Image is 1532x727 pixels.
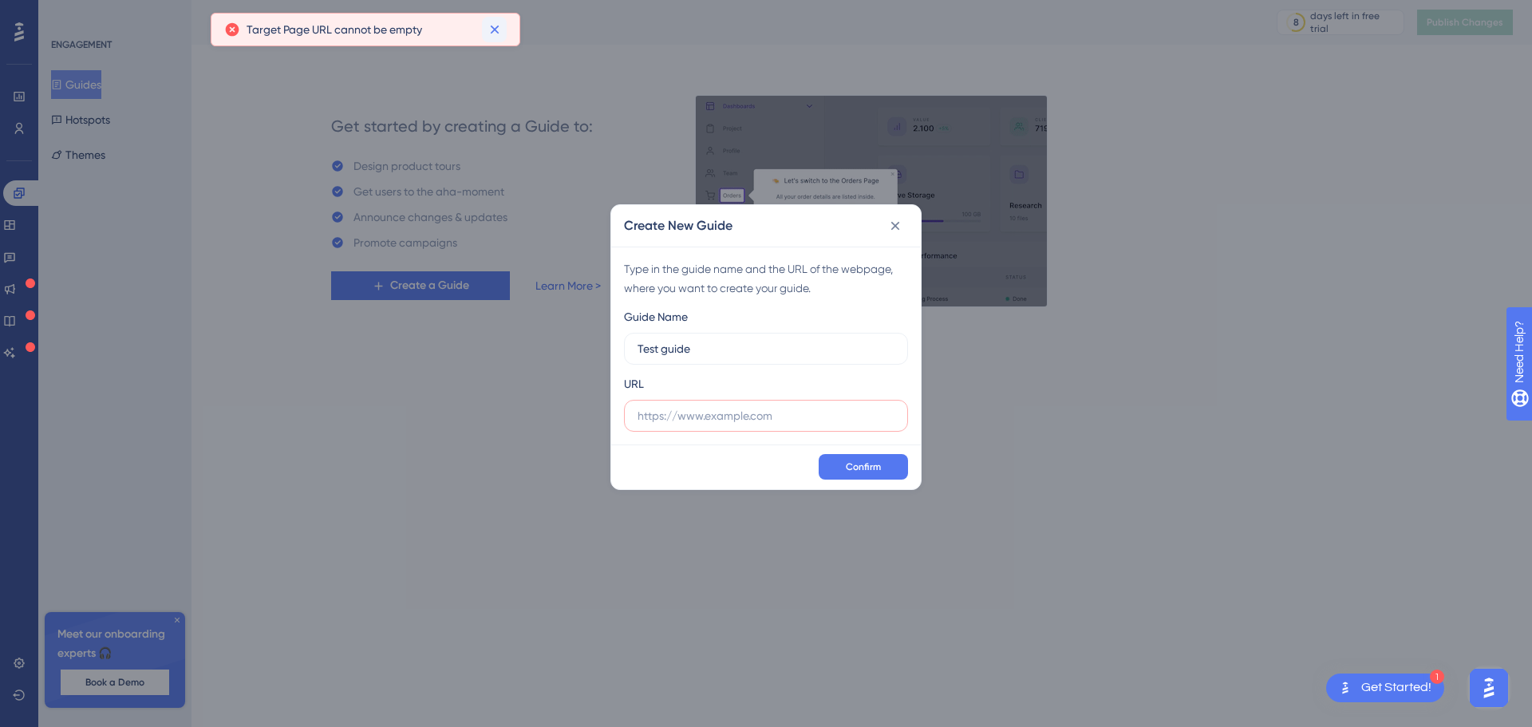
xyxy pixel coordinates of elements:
div: Open Get Started! checklist, remaining modules: 1 [1326,674,1444,702]
span: Confirm [846,460,881,473]
div: Guide Name [624,307,688,326]
div: 1 [1430,670,1444,684]
img: launcher-image-alternative-text [1336,678,1355,697]
div: URL [624,374,644,393]
span: Need Help? [38,4,100,23]
h2: Create New Guide [624,216,732,235]
input: How to Create [638,340,894,358]
iframe: UserGuiding AI Assistant Launcher [1465,664,1513,712]
input: https://www.example.com [638,407,894,425]
span: Target Page URL cannot be empty [247,20,422,39]
div: Get Started! [1361,679,1431,697]
div: Type in the guide name and the URL of the webpage, where you want to create your guide. [624,259,908,298]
